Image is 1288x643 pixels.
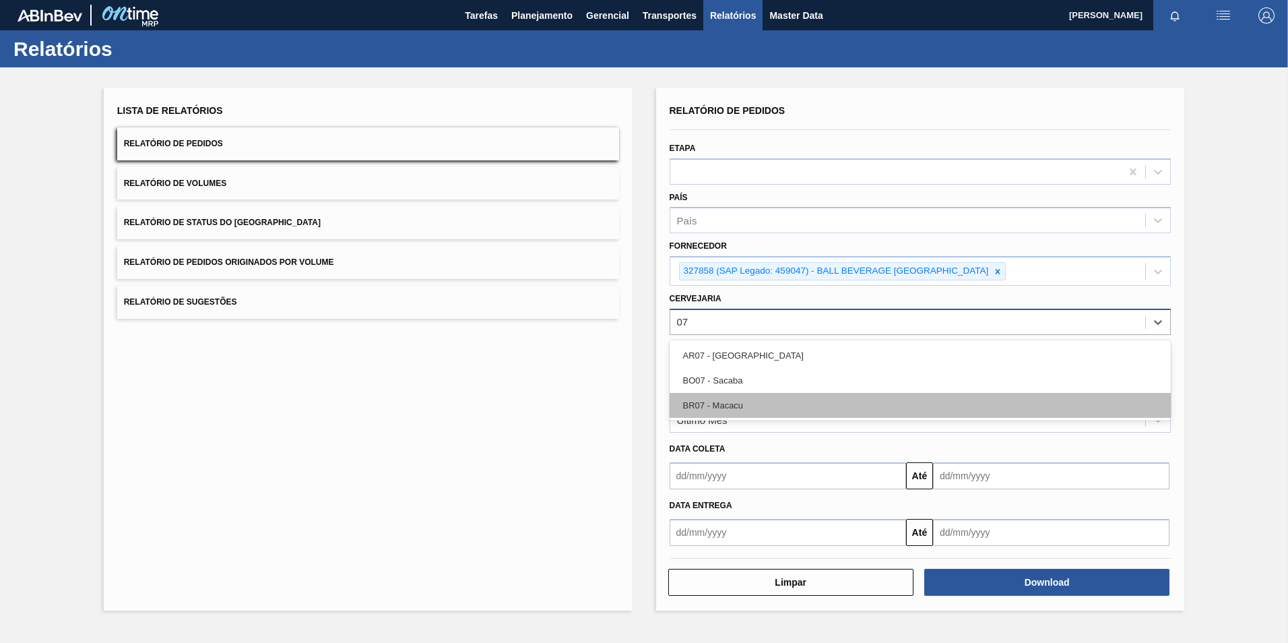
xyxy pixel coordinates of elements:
button: Relatório de Pedidos Originados por Volume [117,246,619,279]
span: Planejamento [511,7,573,24]
div: País [677,215,697,226]
button: Download [924,569,1169,596]
label: Fornecedor [670,241,727,251]
input: dd/mm/yyyy [933,519,1169,546]
span: Relatório de Sugestões [124,297,237,307]
span: Relatório de Pedidos Originados por Volume [124,257,334,267]
span: Master Data [769,7,823,24]
h1: Relatórios [13,41,253,57]
span: Data entrega [670,501,732,510]
div: BO07 - Sacaba [670,368,1171,393]
span: Transportes [643,7,697,24]
img: TNhmsLtSVTkK8tSr43FrP2fwEKptu5GPRR3wAAAABJRU5ErkJggg== [18,9,82,22]
input: dd/mm/yyyy [670,462,906,489]
label: Etapa [670,144,696,153]
label: Cervejaria [670,294,721,303]
span: Relatórios [710,7,756,24]
div: 327858 (SAP Legado: 459047) - BALL BEVERAGE [GEOGRAPHIC_DATA] [680,263,991,280]
span: Relatório de Pedidos [124,139,223,148]
img: userActions [1215,7,1231,24]
button: Até [906,462,933,489]
span: Lista de Relatórios [117,105,223,116]
button: Relatório de Volumes [117,167,619,200]
span: Gerencial [586,7,629,24]
span: Relatório de Volumes [124,179,226,188]
input: dd/mm/yyyy [670,519,906,546]
span: Data coleta [670,444,726,454]
button: Relatório de Pedidos [117,127,619,160]
button: Relatório de Status do [GEOGRAPHIC_DATA] [117,206,619,239]
button: Notificações [1153,6,1196,25]
button: Limpar [668,569,913,596]
button: Relatório de Sugestões [117,286,619,319]
img: Logout [1258,7,1275,24]
span: Tarefas [465,7,498,24]
label: País [670,193,688,202]
input: dd/mm/yyyy [933,462,1169,489]
div: BR07 - Macacu [670,393,1171,418]
div: AR07 - [GEOGRAPHIC_DATA] [670,343,1171,368]
span: Relatório de Pedidos [670,105,785,116]
span: Relatório de Status do [GEOGRAPHIC_DATA] [124,218,321,227]
button: Até [906,519,933,546]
